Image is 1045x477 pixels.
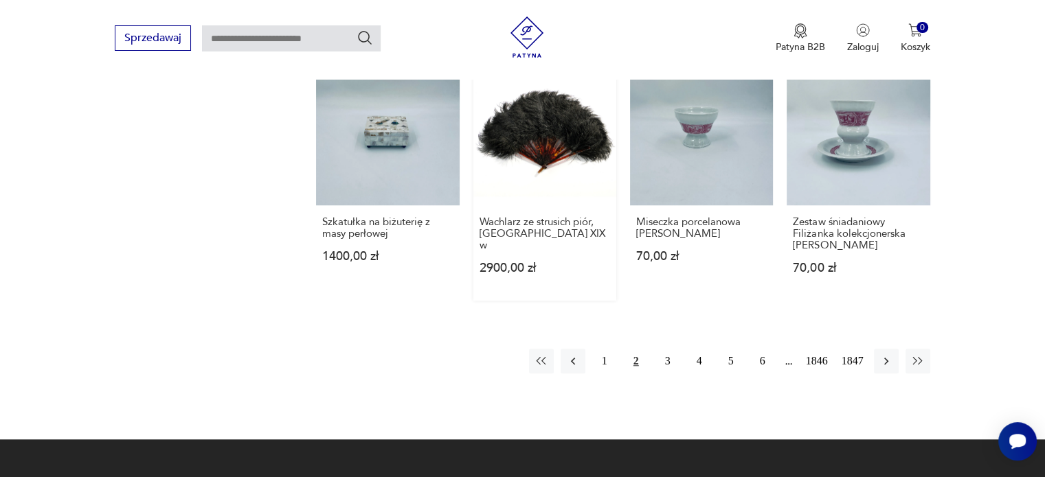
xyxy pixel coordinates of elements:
button: 2 [624,349,649,373]
p: Zaloguj [847,40,879,54]
h3: Wachlarz ze strusich piór, [GEOGRAPHIC_DATA] XIX w [480,216,610,251]
button: Patyna B2B [776,23,825,54]
button: 4 [687,349,712,373]
a: Zestaw śniadaniowy Filiżanka kolekcjonerska HeinrichZestaw śniadaniowy Filiżanka kolekcjonerska [... [787,62,930,301]
div: 0 [917,22,928,34]
p: 70,00 zł [793,262,923,274]
button: 0Koszyk [901,23,930,54]
iframe: Smartsupp widget button [998,422,1037,461]
a: Miseczka porcelanowa HeinrichMiseczka porcelanowa [PERSON_NAME]70,00 zł [630,62,773,301]
button: 1846 [802,349,831,373]
button: 3 [655,349,680,373]
button: Sprzedawaj [115,25,191,51]
p: 1400,00 zł [322,251,453,262]
img: Ikona koszyka [908,23,922,37]
p: 2900,00 zł [480,262,610,274]
button: 1 [592,349,617,373]
a: Wachlarz ze strusich piór, Austria XIX wWachlarz ze strusich piór, [GEOGRAPHIC_DATA] XIX w2900,00 zł [473,62,616,301]
h3: Miseczka porcelanowa [PERSON_NAME] [636,216,767,240]
h3: Zestaw śniadaniowy Filiżanka kolekcjonerska [PERSON_NAME] [793,216,923,251]
p: 70,00 zł [636,251,767,262]
img: Ikonka użytkownika [856,23,870,37]
a: Sprzedawaj [115,34,191,44]
button: 5 [719,349,743,373]
a: Ikona medaluPatyna B2B [776,23,825,54]
p: Koszyk [901,40,930,54]
h3: Szkatułka na biżuterię z masy perłowej [322,216,453,240]
p: Patyna B2B [776,40,825,54]
button: 6 [750,349,775,373]
img: Patyna - sklep z meblami i dekoracjami vintage [506,16,548,58]
button: Zaloguj [847,23,879,54]
button: Szukaj [357,30,373,46]
img: Ikona medalu [794,23,807,38]
button: 1847 [838,349,867,373]
a: Szkatułka na biżuterię z masy perłowejSzkatułka na biżuterię z masy perłowej1400,00 zł [316,62,459,301]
